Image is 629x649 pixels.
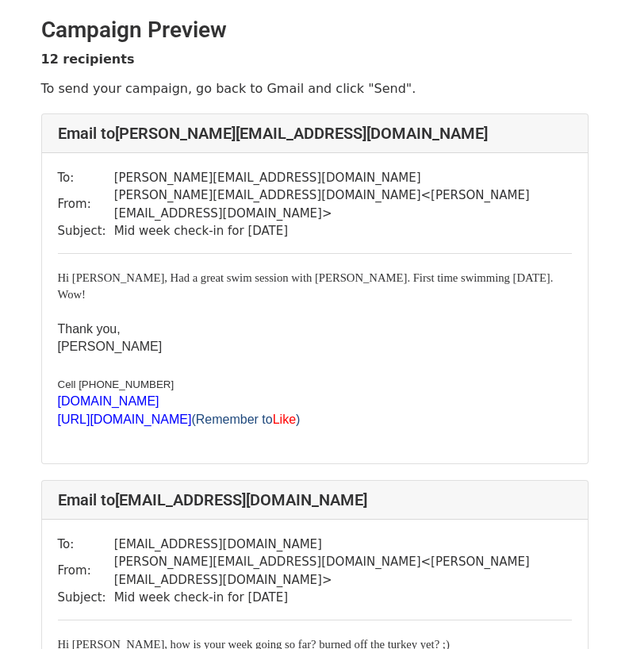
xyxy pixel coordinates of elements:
span: ) [296,413,300,426]
td: From: [58,553,114,589]
td: Subject: [58,222,114,240]
td: [EMAIL_ADDRESS][DOMAIN_NAME] [114,536,572,554]
td: [PERSON_NAME][EMAIL_ADDRESS][DOMAIN_NAME] < [PERSON_NAME][EMAIL_ADDRESS][DOMAIN_NAME] > [114,553,572,589]
span: (Remember to [191,413,272,426]
span: [DOMAIN_NAME] [58,394,159,408]
td: To: [58,169,114,187]
td: [PERSON_NAME][EMAIL_ADDRESS][DOMAIN_NAME] [114,169,572,187]
a: [DOMAIN_NAME] [58,394,159,409]
a: [URL][DOMAIN_NAME] [58,413,192,427]
span: Cell [PHONE_NUMBER] [58,378,175,390]
td: Subject: [58,589,114,607]
td: From: [58,186,114,222]
h4: Email to [PERSON_NAME][EMAIL_ADDRESS][DOMAIN_NAME] [58,124,572,143]
td: Mid week check-in for [DATE] [114,589,572,607]
td: Mid week check-in for [DATE] [114,222,572,240]
h2: Campaign Preview [41,17,589,44]
h4: Email to [EMAIL_ADDRESS][DOMAIN_NAME] [58,490,572,509]
font: Thank you, [58,322,121,336]
p: To send your campaign, go back to Gmail and click "Send". [41,80,589,97]
span: Hi [PERSON_NAME], Had a great swim session with [PERSON_NAME]. First time swimming [DATE]. Wow! [58,271,554,301]
span: Like [273,413,296,426]
td: [PERSON_NAME][EMAIL_ADDRESS][DOMAIN_NAME] < [PERSON_NAME][EMAIL_ADDRESS][DOMAIN_NAME] > [114,186,572,222]
td: To: [58,536,114,554]
font: [PERSON_NAME] [58,340,163,353]
span: [URL][DOMAIN_NAME] [58,413,192,426]
strong: 12 recipients [41,52,135,67]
